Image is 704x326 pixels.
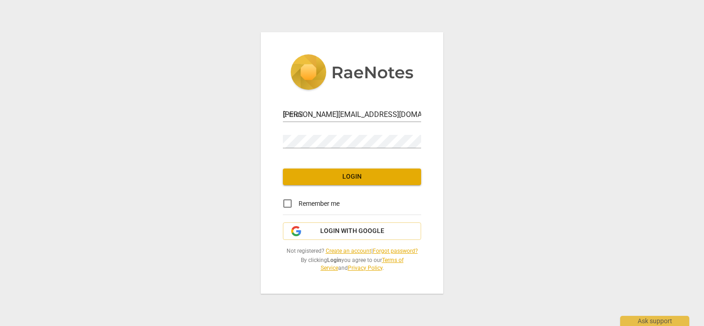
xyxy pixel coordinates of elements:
div: Ask support [620,316,689,326]
span: Not registered? | [283,247,421,255]
a: Create an account [326,248,371,254]
a: Terms of Service [321,257,404,271]
button: Login [283,169,421,185]
button: Login with Google [283,222,421,240]
a: Privacy Policy [348,265,382,271]
a: Forgot password? [373,248,418,254]
span: By clicking you agree to our and . [283,256,421,272]
b: Login [327,257,341,263]
span: Login [290,172,414,181]
span: Login with Google [320,227,384,236]
span: Remember me [299,199,340,209]
img: 5ac2273c67554f335776073100b6d88f.svg [290,54,414,92]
